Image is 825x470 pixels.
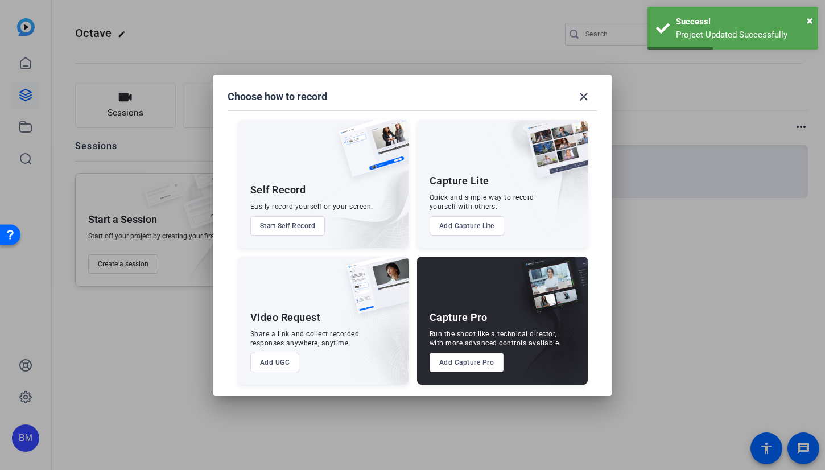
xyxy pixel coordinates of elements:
[577,90,591,104] mat-icon: close
[676,28,810,42] div: Project Updated Successfully
[513,257,588,326] img: capture-pro.png
[676,15,810,28] div: Success!
[250,216,325,236] button: Start Self Record
[338,257,409,325] img: ugc-content.png
[343,292,409,385] img: embarkstudio-ugc-content.png
[250,183,306,197] div: Self Record
[486,120,588,234] img: embarkstudio-capture-lite.png
[430,311,488,324] div: Capture Pro
[430,174,489,188] div: Capture Lite
[517,120,588,189] img: capture-lite.png
[430,353,504,372] button: Add Capture Pro
[807,14,813,27] span: ×
[310,145,409,248] img: embarkstudio-self-record.png
[250,353,300,372] button: Add UGC
[504,271,588,385] img: embarkstudio-capture-pro.png
[807,12,813,29] button: Close
[250,311,321,324] div: Video Request
[250,202,373,211] div: Easily record yourself or your screen.
[330,120,409,188] img: self-record.png
[430,216,504,236] button: Add Capture Lite
[430,193,534,211] div: Quick and simple way to record yourself with others.
[228,90,327,104] h1: Choose how to record
[250,329,360,348] div: Share a link and collect recorded responses anywhere, anytime.
[430,329,561,348] div: Run the shoot like a technical director, with more advanced controls available.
